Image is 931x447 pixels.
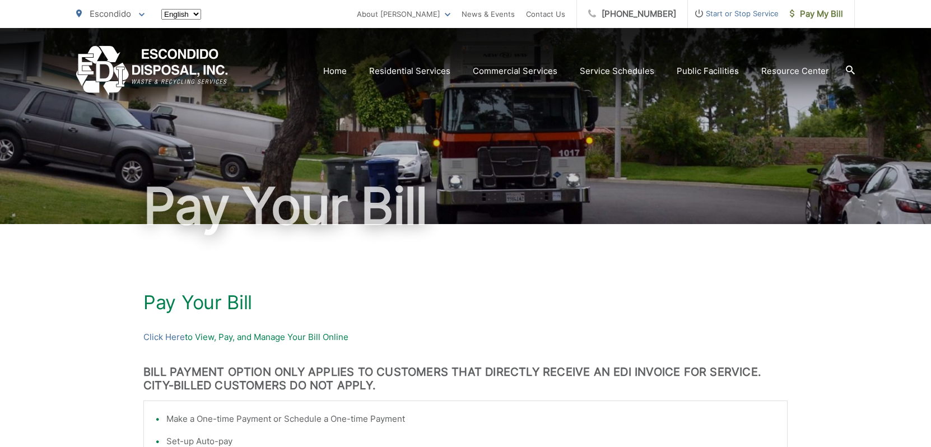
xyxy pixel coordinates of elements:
a: Commercial Services [473,64,557,78]
a: Public Facilities [677,64,739,78]
span: Escondido [90,8,131,19]
a: News & Events [462,7,515,21]
h1: Pay Your Bill [143,291,788,314]
a: Service Schedules [580,64,654,78]
a: Residential Services [369,64,450,78]
a: Contact Us [526,7,565,21]
p: to View, Pay, and Manage Your Bill Online [143,330,788,344]
a: EDCD logo. Return to the homepage. [76,46,228,96]
select: Select a language [161,9,201,20]
a: Home [323,64,347,78]
a: Resource Center [761,64,829,78]
a: Click Here [143,330,185,344]
a: About [PERSON_NAME] [357,7,450,21]
span: Pay My Bill [790,7,843,21]
h3: BILL PAYMENT OPTION ONLY APPLIES TO CUSTOMERS THAT DIRECTLY RECEIVE AN EDI INVOICE FOR SERVICE. C... [143,365,788,392]
h1: Pay Your Bill [76,178,855,234]
li: Make a One-time Payment or Schedule a One-time Payment [166,412,776,426]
